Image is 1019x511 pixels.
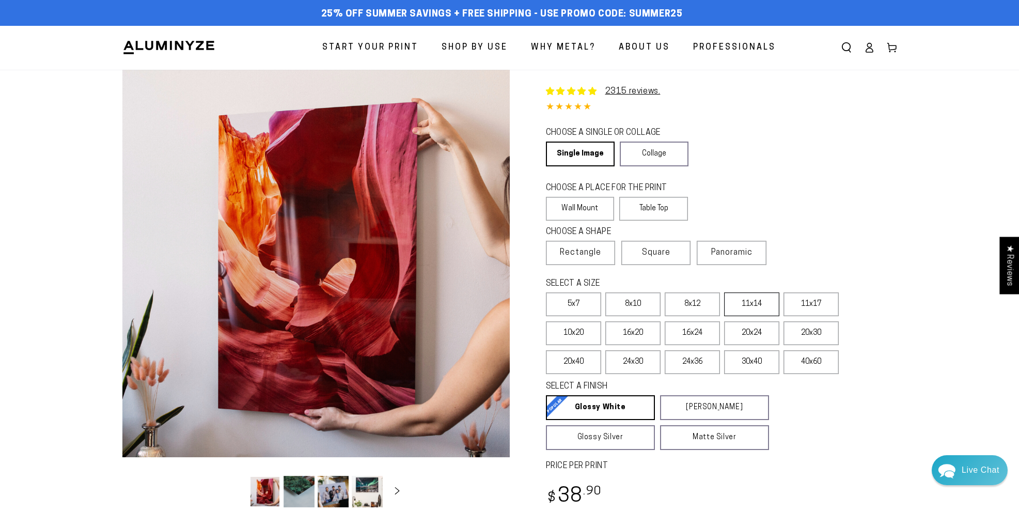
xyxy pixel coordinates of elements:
[122,40,215,55] img: Aluminyze
[546,292,601,316] label: 5x7
[724,321,779,345] label: 20x24
[711,249,753,257] span: Panoramic
[386,480,409,503] button: Slide right
[546,197,615,221] label: Wall Mount
[999,237,1019,294] div: Click to open Judge.me floating reviews tab
[546,127,679,139] legend: CHOOSE A SINGLE OR COLLAGE
[224,480,246,503] button: Slide left
[249,476,280,507] button: Load image 1 in gallery view
[547,491,556,505] span: $
[605,350,661,374] label: 24x30
[724,350,779,374] label: 30x40
[783,350,839,374] label: 40x60
[531,40,595,55] span: Why Metal?
[932,455,1008,485] div: Chat widget toggle
[442,40,508,55] span: Shop By Use
[835,36,858,59] summary: Search our site
[546,350,601,374] label: 20x40
[605,321,661,345] label: 16x20
[122,70,510,510] media-gallery: Gallery Viewer
[560,246,601,259] span: Rectangle
[546,321,601,345] label: 10x20
[315,34,426,61] a: Start Your Print
[783,321,839,345] label: 20x30
[611,34,678,61] a: About Us
[660,395,769,420] a: [PERSON_NAME]
[546,142,615,166] a: Single Image
[642,246,670,259] span: Square
[318,476,349,507] button: Load image 3 in gallery view
[620,142,688,166] a: Collage
[434,34,515,61] a: Shop By Use
[546,381,744,393] legend: SELECT A FINISH
[665,292,720,316] label: 8x12
[962,455,999,485] div: Contact Us Directly
[724,292,779,316] label: 11x14
[546,182,679,194] legend: CHOOSE A PLACE FOR THE PRINT
[693,40,776,55] span: Professionals
[546,395,655,420] a: Glossy White
[546,425,655,450] a: Glossy Silver
[605,292,661,316] label: 8x10
[665,321,720,345] label: 16x24
[605,87,661,96] a: 2315 reviews.
[352,476,383,507] button: Load image 4 in gallery view
[546,226,680,238] legend: CHOOSE A SHAPE
[665,350,720,374] label: 24x36
[546,278,753,290] legend: SELECT A SIZE
[546,460,897,472] label: PRICE PER PRINT
[619,197,688,221] label: Table Top
[523,34,603,61] a: Why Metal?
[783,292,839,316] label: 11x17
[546,487,602,507] bdi: 38
[321,9,683,20] span: 25% off Summer Savings + Free Shipping - Use Promo Code: SUMMER25
[322,40,418,55] span: Start Your Print
[685,34,783,61] a: Professionals
[546,100,897,115] div: 4.85 out of 5.0 stars
[619,40,670,55] span: About Us
[660,425,769,450] a: Matte Silver
[583,486,602,498] sup: .90
[284,476,315,507] button: Load image 2 in gallery view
